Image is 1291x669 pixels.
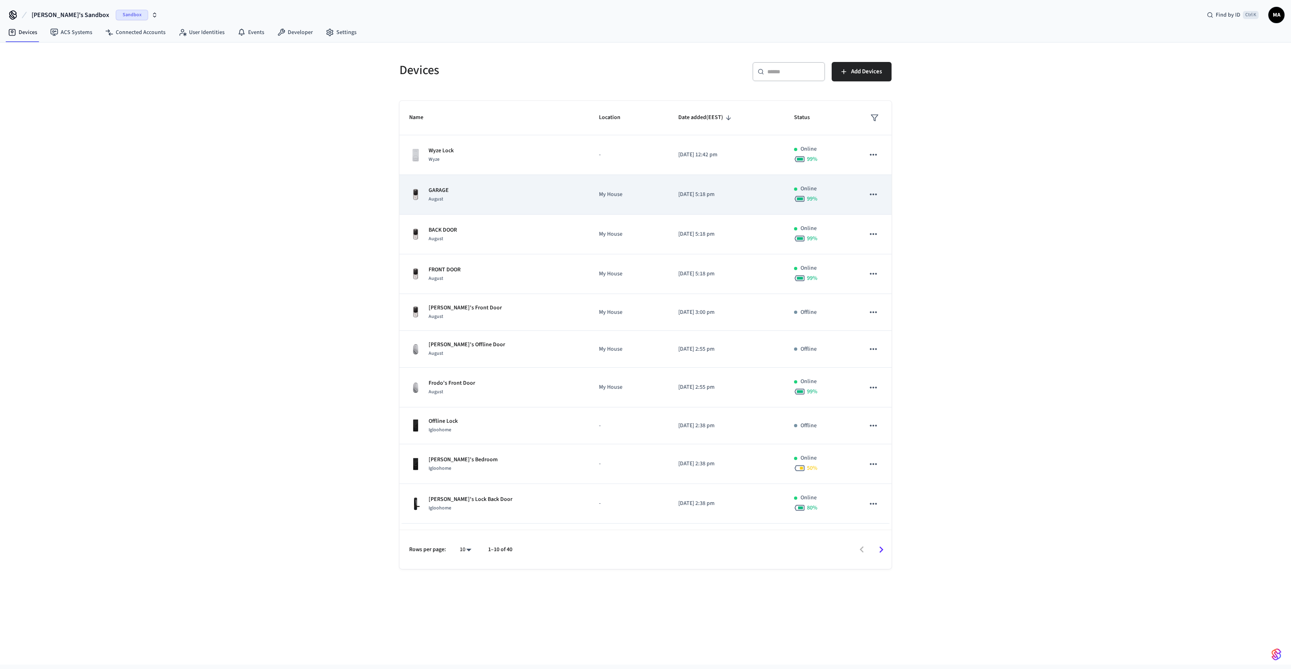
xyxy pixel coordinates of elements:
p: Online [801,224,817,233]
span: August [429,235,443,242]
p: GARAGE [429,186,449,195]
span: August [429,313,443,320]
p: [PERSON_NAME]'s Bedroom [429,456,498,464]
span: 80 % [807,504,817,512]
p: - [599,460,659,468]
p: Offline Lock [429,417,458,426]
p: My House [599,345,659,354]
img: igloohome_deadbolt_2e [409,458,422,471]
p: [PERSON_NAME]'s Lock Back Door [429,495,512,504]
div: 10 [456,544,475,556]
p: Online [801,185,817,193]
p: Online [801,377,817,386]
a: Events [231,25,271,40]
span: 99 % [807,195,817,203]
p: FRONT DOOR [429,266,461,274]
p: My House [599,383,659,392]
p: My House [599,230,659,239]
span: Find by ID [1216,11,1240,19]
p: Online [801,454,817,462]
p: [DATE] 3:00 pm [678,308,775,317]
p: [PERSON_NAME]'s Offline Door [429,341,505,349]
p: Rows per page: [409,545,446,554]
p: My House [599,308,659,317]
p: [PERSON_NAME]'s Front Door [429,304,502,312]
button: Go to next page [872,540,891,559]
img: SeamLogoGradient.69752ec5.svg [1272,648,1281,661]
span: August [429,350,443,357]
span: Location [599,111,631,124]
span: Igloohome [429,426,451,433]
p: Offline [801,422,817,430]
img: Yale Assure Touchscreen Wifi Smart Lock, Satin Nickel, Front [409,188,422,201]
button: MA [1268,7,1285,23]
a: Devices [2,25,44,40]
img: August Wifi Smart Lock 3rd Gen, Silver, Front [409,343,422,356]
img: Yale Assure Touchscreen Wifi Smart Lock, Satin Nickel, Front [409,306,422,319]
p: Wyze Lock [429,147,454,155]
p: [DATE] 2:38 pm [678,422,775,430]
span: [PERSON_NAME]'s Sandbox [32,10,109,20]
p: My House [599,270,659,278]
span: 99 % [807,388,817,396]
p: [DATE] 2:55 pm [678,345,775,354]
p: My House [599,190,659,199]
img: igloohome_mortise_2 [409,497,422,510]
span: Sandbox [116,10,148,20]
span: 99 % [807,274,817,282]
span: Name [409,111,434,124]
a: Connected Accounts [99,25,172,40]
p: [DATE] 2:38 pm [678,460,775,468]
img: Wyze Lock [409,149,422,162]
span: August [429,388,443,395]
a: User Identities [172,25,231,40]
p: - [599,151,659,159]
p: [DATE] 2:38 pm [678,499,775,508]
img: August Wifi Smart Lock 3rd Gen, Silver, Front [409,381,422,394]
img: Yale Assure Touchscreen Wifi Smart Lock, Satin Nickel, Front [409,228,422,241]
p: Online [801,145,817,153]
p: Offline [801,308,817,317]
span: Date added(EEST) [678,111,734,124]
span: August [429,196,443,202]
p: Online [801,264,817,273]
span: Igloohome [429,505,451,511]
p: [DATE] 5:18 pm [678,190,775,199]
a: Developer [271,25,319,40]
span: Igloohome [429,465,451,472]
p: Online [801,494,817,502]
div: Find by IDCtrl K [1200,8,1265,22]
img: igloohome_deadbolt_2s [409,419,422,432]
button: Add Devices [832,62,892,81]
span: MA [1269,8,1284,22]
p: - [599,422,659,430]
p: Offline [801,345,817,354]
p: [DATE] 2:55 pm [678,383,775,392]
p: [DATE] 5:18 pm [678,270,775,278]
p: BACK DOOR [429,226,457,234]
span: 50 % [807,464,817,472]
img: Yale Assure Touchscreen Wifi Smart Lock, Satin Nickel, Front [409,268,422,281]
span: Add Devices [851,66,882,77]
p: [DATE] 12:42 pm [678,151,775,159]
p: [DATE] 5:18 pm [678,230,775,239]
span: Ctrl K [1243,11,1259,19]
p: 1–10 of 40 [488,545,512,554]
span: Status [794,111,820,124]
p: Frodo's Front Door [429,379,475,388]
span: 99 % [807,155,817,163]
table: sticky table [399,101,892,524]
span: 99 % [807,234,817,243]
a: ACS Systems [44,25,99,40]
a: Settings [319,25,363,40]
span: August [429,275,443,282]
h5: Devices [399,62,641,79]
p: - [599,499,659,508]
span: Wyze [429,156,440,163]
